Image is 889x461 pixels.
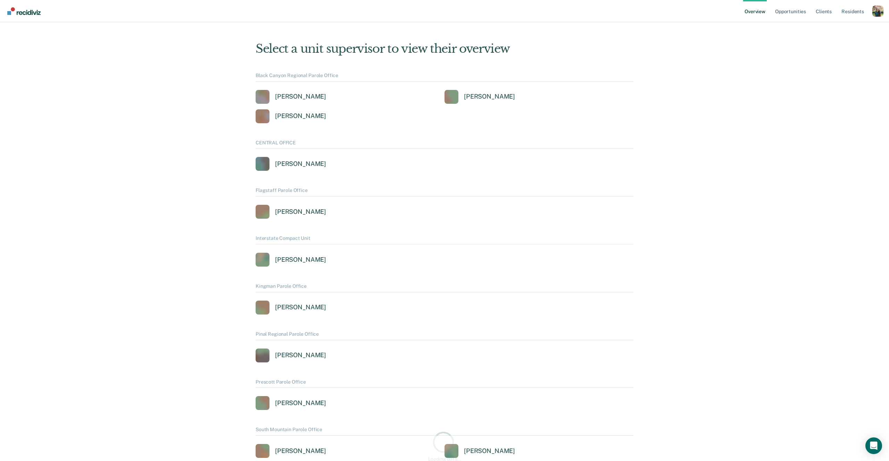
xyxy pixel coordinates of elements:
[872,6,883,17] button: Profile dropdown button
[275,256,326,264] div: [PERSON_NAME]
[256,42,633,56] div: Select a unit supervisor to view their overview
[275,303,326,311] div: [PERSON_NAME]
[256,157,326,171] a: [PERSON_NAME]
[256,109,326,123] a: [PERSON_NAME]
[256,301,326,315] a: [PERSON_NAME]
[444,90,515,104] a: [PERSON_NAME]
[256,379,633,388] div: Prescott Parole Office
[865,437,882,454] div: Open Intercom Messenger
[256,73,633,82] div: Black Canyon Regional Parole Office
[275,447,326,455] div: [PERSON_NAME]
[256,396,326,410] a: [PERSON_NAME]
[275,351,326,359] div: [PERSON_NAME]
[464,447,515,455] div: [PERSON_NAME]
[275,112,326,120] div: [PERSON_NAME]
[256,283,633,292] div: Kingman Parole Office
[275,208,326,216] div: [PERSON_NAME]
[256,235,633,244] div: Interstate Compact Unit
[256,205,326,219] a: [PERSON_NAME]
[7,7,41,15] img: Recidiviz
[256,349,326,362] a: [PERSON_NAME]
[256,187,633,196] div: Flagstaff Parole Office
[275,93,326,101] div: [PERSON_NAME]
[256,444,326,458] a: [PERSON_NAME]
[256,427,633,436] div: South Mountain Parole Office
[256,331,633,340] div: Pinal Regional Parole Office
[464,93,515,101] div: [PERSON_NAME]
[256,90,326,104] a: [PERSON_NAME]
[256,140,633,149] div: CENTRAL OFFICE
[275,160,326,168] div: [PERSON_NAME]
[256,253,326,267] a: [PERSON_NAME]
[444,444,515,458] a: [PERSON_NAME]
[275,399,326,407] div: [PERSON_NAME]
